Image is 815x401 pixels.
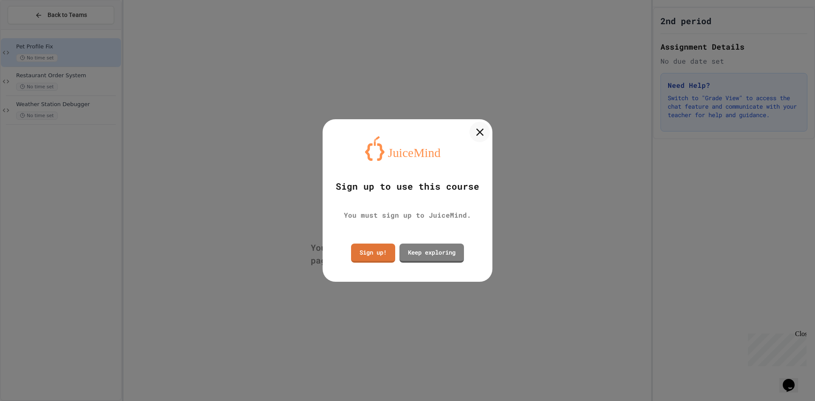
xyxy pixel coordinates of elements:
[351,244,395,263] a: Sign up!
[336,180,479,193] div: Sign up to use this course
[399,244,464,263] a: Keep exploring
[344,210,471,220] div: You must sign up to JuiceMind.
[3,3,59,54] div: Chat with us now!Close
[365,136,450,161] img: logo-orange.svg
